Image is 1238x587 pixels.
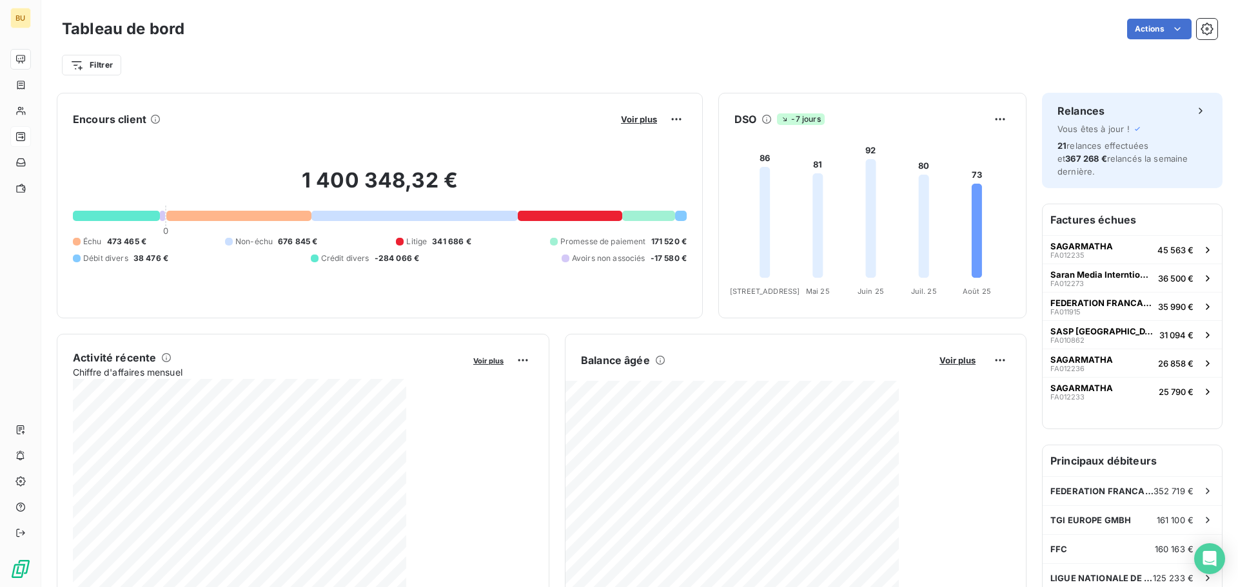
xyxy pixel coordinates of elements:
[1043,235,1222,264] button: SAGARMATHAFA01223545 563 €
[278,236,317,247] span: 676 845 €
[473,356,504,365] span: Voir plus
[1043,264,1222,292] button: Saran Media Interntional LimitedFA01227336 500 €
[1157,515,1194,525] span: 161 100 €
[858,287,884,296] tspan: Juin 25
[1050,298,1153,308] span: FEDERATION FRANCAISE DE FOOTBALL
[1043,377,1222,405] button: SAGARMATHAFA01223325 790 €
[73,111,146,127] h6: Encours client
[432,236,471,247] span: 341 686 €
[730,287,800,296] tspan: [STREET_ADDRESS]
[651,236,687,247] span: 171 520 €
[73,350,156,365] h6: Activité récente
[1050,241,1113,251] span: SAGARMATHA
[83,236,102,247] span: Échu
[939,355,976,365] span: Voir plus
[1158,358,1194,369] span: 26 858 €
[1158,302,1194,312] span: 35 990 €
[107,236,146,247] span: 473 465 €
[911,287,937,296] tspan: Juil. 25
[734,111,756,127] h6: DSO
[1057,103,1105,119] h6: Relances
[163,226,168,236] span: 0
[1050,365,1085,372] span: FA012236
[1050,383,1113,393] span: SAGARMATHA
[806,287,830,296] tspan: Mai 25
[62,17,184,41] h3: Tableau de bord
[133,253,168,264] span: 38 476 €
[1153,573,1194,583] span: 125 233 €
[62,55,121,75] button: Filtrer
[651,253,687,264] span: -17 580 €
[1057,140,1188,177] span: relances effectuées et relancés la semaine dernière.
[1050,486,1154,496] span: FEDERATION FRANCAISE DE FOOTBALL
[10,559,31,579] img: Logo LeanPay
[1057,140,1066,151] span: 21
[1065,153,1106,164] span: 367 268 €
[1158,273,1194,284] span: 36 500 €
[1050,544,1067,554] span: FFC
[1050,573,1153,583] span: LIGUE NATIONALE DE RUGBY
[1159,387,1194,397] span: 25 790 €
[73,365,464,379] span: Chiffre d'affaires mensuel
[469,354,507,366] button: Voir plus
[1159,330,1194,340] span: 31 094 €
[1050,269,1153,280] span: Saran Media Interntional Limited
[1043,204,1222,235] h6: Factures échues
[235,236,273,247] span: Non-échu
[73,168,687,206] h2: 1 400 348,32 €
[1050,251,1085,259] span: FA012235
[1155,544,1194,554] span: 160 163 €
[572,253,645,264] span: Avoirs non associés
[321,253,369,264] span: Crédit divers
[406,236,427,247] span: Litige
[1050,336,1085,344] span: FA010862
[963,287,991,296] tspan: Août 25
[375,253,420,264] span: -284 066 €
[1043,445,1222,476] h6: Principaux débiteurs
[1157,245,1194,255] span: 45 563 €
[1050,515,1131,525] span: TGI EUROPE GMBH
[1050,326,1154,336] span: SASP [GEOGRAPHIC_DATA]
[1194,543,1225,574] div: Open Intercom Messenger
[1050,308,1081,316] span: FA011915
[1154,486,1194,496] span: 352 719 €
[1057,124,1130,134] span: Vous êtes à jour !
[936,354,979,366] button: Voir plus
[83,253,128,264] span: Débit divers
[10,8,31,28] div: BU
[1050,393,1085,401] span: FA012233
[1050,354,1113,365] span: SAGARMATHA
[581,352,650,368] h6: Balance âgée
[777,113,824,125] span: -7 jours
[621,114,657,124] span: Voir plus
[1043,292,1222,320] button: FEDERATION FRANCAISE DE FOOTBALLFA01191535 990 €
[1043,349,1222,377] button: SAGARMATHAFA01223626 858 €
[1050,280,1084,287] span: FA012273
[617,113,661,125] button: Voir plus
[1043,320,1222,349] button: SASP [GEOGRAPHIC_DATA]FA01086231 094 €
[560,236,646,247] span: Promesse de paiement
[1127,19,1192,39] button: Actions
